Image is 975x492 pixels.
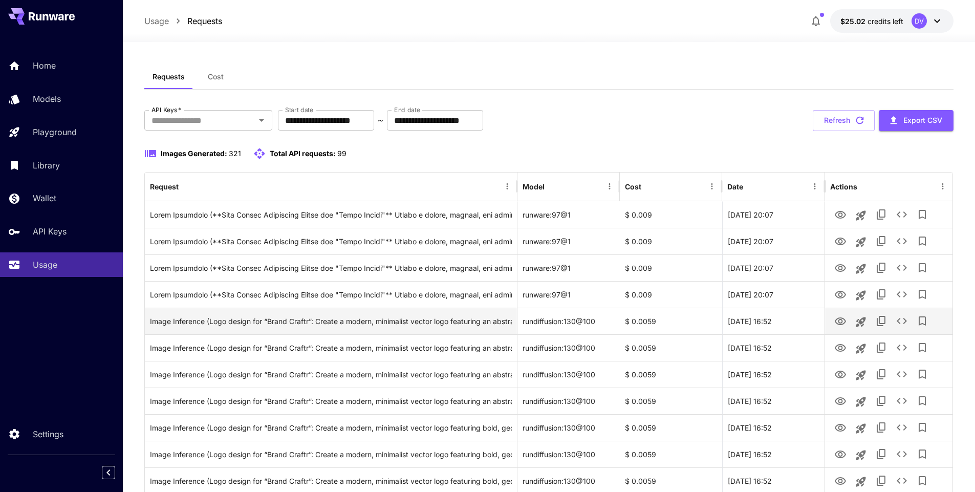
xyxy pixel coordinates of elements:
div: runware:97@1 [517,254,620,281]
button: View Image [830,257,851,278]
div: Collapse sidebar [110,463,123,482]
button: Add to library [912,337,933,358]
div: Click to copy prompt [150,361,512,388]
label: API Keys [151,105,181,114]
button: Sort [180,179,194,194]
div: rundiffusion:130@100 [517,441,620,467]
div: rundiffusion:130@100 [517,334,620,361]
div: Click to copy prompt [150,388,512,414]
div: $25.02396 [840,16,903,27]
div: 26 Aug, 2025 20:07 [722,201,825,228]
div: Click to copy prompt [150,255,512,281]
div: 23 Aug, 2025 16:52 [722,361,825,388]
div: 26 Aug, 2025 20:07 [722,228,825,254]
button: Add to library [912,470,933,491]
div: Request [150,182,179,191]
button: Launch in playground [851,232,871,252]
button: See details [892,470,912,491]
span: 321 [229,149,241,158]
button: Copy TaskUUID [871,258,892,278]
button: View Image [830,363,851,384]
button: Menu [500,179,514,194]
button: Refresh [813,110,875,131]
button: See details [892,444,912,464]
span: Total API requests: [270,149,336,158]
button: Menu [602,179,617,194]
span: Images Generated: [161,149,227,158]
div: $ 0.009 [620,228,722,254]
span: credits left [868,17,903,26]
div: $ 0.009 [620,201,722,228]
p: Home [33,59,56,72]
div: 26 Aug, 2025 20:07 [722,281,825,308]
p: Settings [33,428,63,440]
button: Add to library [912,284,933,305]
div: runware:97@1 [517,201,620,228]
button: Add to library [912,231,933,251]
button: See details [892,391,912,411]
button: Launch in playground [851,205,871,226]
div: 23 Aug, 2025 16:52 [722,414,825,441]
button: Add to library [912,444,933,464]
button: Launch in playground [851,418,871,439]
span: Cost [208,72,224,81]
div: rundiffusion:130@100 [517,388,620,414]
button: See details [892,258,912,278]
div: $ 0.0059 [620,308,722,334]
div: $ 0.0059 [620,388,722,414]
button: See details [892,231,912,251]
button: Launch in playground [851,312,871,332]
div: $ 0.009 [620,254,722,281]
label: End date [394,105,420,114]
div: 23 Aug, 2025 16:52 [722,308,825,334]
button: Copy TaskUUID [871,337,892,358]
div: rundiffusion:130@100 [517,308,620,334]
span: $25.02 [840,17,868,26]
div: Actions [830,182,857,191]
button: $25.02396DV [830,9,954,33]
div: 23 Aug, 2025 16:52 [722,441,825,467]
button: Copy TaskUUID [871,311,892,331]
div: Click to copy prompt [150,441,512,467]
button: Launch in playground [851,392,871,412]
div: Date [727,182,743,191]
div: Model [523,182,545,191]
button: See details [892,364,912,384]
div: 23 Aug, 2025 16:52 [722,388,825,414]
div: Click to copy prompt [150,282,512,308]
button: View Image [830,204,851,225]
div: Cost [625,182,641,191]
a: Requests [187,15,222,27]
button: Launch in playground [851,365,871,386]
a: Usage [144,15,169,27]
button: Copy TaskUUID [871,231,892,251]
p: Models [33,93,61,105]
div: 26 Aug, 2025 20:07 [722,254,825,281]
button: Copy TaskUUID [871,391,892,411]
button: See details [892,337,912,358]
button: See details [892,417,912,438]
button: Sort [546,179,560,194]
button: Copy TaskUUID [871,204,892,225]
button: View Image [830,284,851,305]
p: Library [33,159,60,172]
button: Menu [705,179,719,194]
button: Copy TaskUUID [871,417,892,438]
button: View Image [830,310,851,331]
p: Wallet [33,192,56,204]
button: View Image [830,390,851,411]
button: See details [892,284,912,305]
button: Add to library [912,258,933,278]
span: Requests [153,72,185,81]
button: Menu [936,179,950,194]
button: See details [892,311,912,331]
button: Add to library [912,204,933,225]
button: Open [254,113,269,127]
button: Export CSV [879,110,954,131]
button: See details [892,204,912,225]
button: Add to library [912,417,933,438]
button: Copy TaskUUID [871,284,892,305]
button: Launch in playground [851,285,871,306]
